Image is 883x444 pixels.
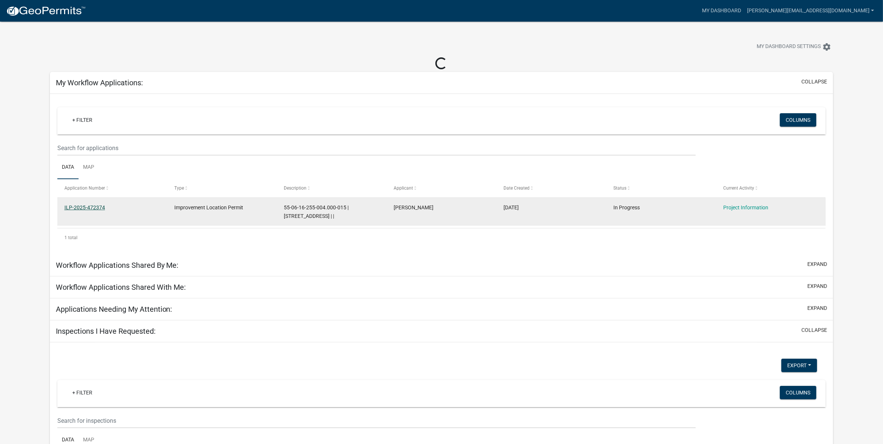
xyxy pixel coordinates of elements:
[79,156,99,180] a: Map
[66,113,98,127] a: + Filter
[780,386,816,399] button: Columns
[66,386,98,399] a: + Filter
[496,179,606,197] datatable-header-cell: Date Created
[56,261,179,270] h5: Workflow Applications Shared By Me:
[822,42,831,51] i: settings
[56,283,186,292] h5: Workflow Applications Shared With Me:
[504,204,519,210] span: 09/02/2025
[57,156,79,180] a: Data
[781,359,817,372] button: Export
[56,327,156,336] h5: Inspections I Have Requested:
[744,4,877,18] a: [PERSON_NAME][EMAIL_ADDRESS][DOMAIN_NAME]
[504,185,530,191] span: Date Created
[613,204,640,210] span: In Progress
[284,185,306,191] span: Description
[57,179,167,197] datatable-header-cell: Application Number
[716,179,826,197] datatable-header-cell: Current Activity
[277,179,387,197] datatable-header-cell: Description
[699,4,744,18] a: My Dashboard
[723,204,768,210] a: Project Information
[394,185,413,191] span: Applicant
[57,413,696,428] input: Search for inspections
[606,179,716,197] datatable-header-cell: Status
[64,185,105,191] span: Application Number
[64,204,105,210] a: ILP-2025-472374
[780,113,816,127] button: Columns
[751,39,837,54] button: My Dashboard Settingssettings
[57,140,696,156] input: Search for applications
[174,204,243,210] span: Improvement Location Permit
[174,185,184,191] span: Type
[167,179,277,197] datatable-header-cell: Type
[50,94,833,254] div: collapse
[394,204,433,210] span: Brent Copenhaver
[807,282,827,290] button: expand
[56,305,172,314] h5: Applications Needing My Attention:
[807,260,827,268] button: expand
[613,185,626,191] span: Status
[723,185,754,191] span: Current Activity
[387,179,496,197] datatable-header-cell: Applicant
[807,304,827,312] button: expand
[56,78,143,87] h5: My Workflow Applications:
[757,42,821,51] span: My Dashboard Settings
[284,204,349,219] span: 55-06-16-255-004.000-015 | 9670 N KITCHEN RD | |
[57,228,826,247] div: 1 total
[801,326,827,334] button: collapse
[801,78,827,86] button: collapse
